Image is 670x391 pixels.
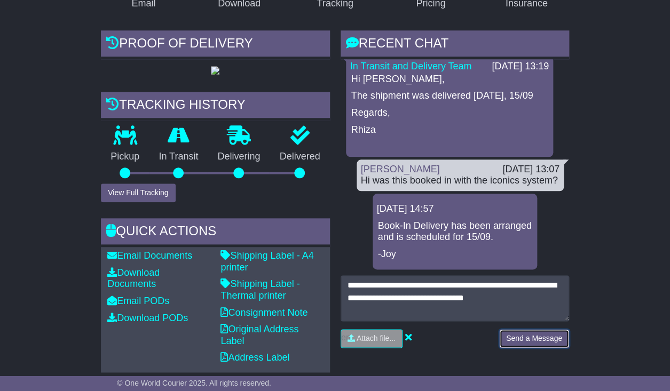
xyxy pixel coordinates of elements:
[351,124,548,136] p: Rhiza
[220,352,289,363] a: Address Label
[220,324,298,346] a: Original Address Label
[361,175,559,187] div: Hi was this booked in with the iconics system?
[351,90,548,102] p: The shipment was delivered [DATE], 15/09
[107,313,188,323] a: Download PODs
[361,164,440,174] a: [PERSON_NAME]
[107,267,160,290] a: Download Documents
[351,74,548,85] p: Hi [PERSON_NAME],
[492,61,549,73] div: [DATE] 13:19
[208,151,270,163] p: Delivering
[377,203,533,215] div: [DATE] 14:57
[149,151,208,163] p: In Transit
[117,379,271,387] span: © One World Courier 2025. All rights reserved.
[211,66,219,75] img: GetPodImage
[101,183,175,202] button: View Full Tracking
[220,307,308,318] a: Consignment Note
[107,250,192,261] a: Email Documents
[499,329,569,348] button: Send a Message
[107,296,169,306] a: Email PODs
[101,92,329,121] div: Tracking history
[101,151,149,163] p: Pickup
[101,218,329,247] div: Quick Actions
[502,164,559,175] div: [DATE] 13:07
[378,220,532,243] p: Book-In Delivery has been arranged and is scheduled for 15/09.
[378,249,532,260] p: -Joy
[351,107,548,119] p: Regards,
[101,30,329,59] div: Proof of Delivery
[350,61,472,71] a: In Transit and Delivery Team
[220,278,299,301] a: Shipping Label - Thermal printer
[341,30,569,59] div: RECENT CHAT
[270,151,329,163] p: Delivered
[220,250,313,273] a: Shipping Label - A4 printer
